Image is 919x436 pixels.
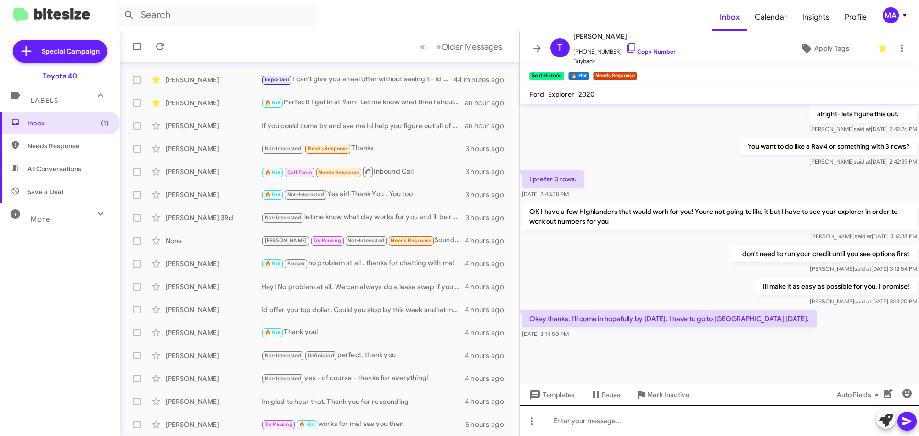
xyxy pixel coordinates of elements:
span: said at [854,158,871,165]
span: Explorer [548,90,574,99]
small: 🔥 Hot [568,72,589,80]
span: Not-Interested [265,214,302,221]
span: Buyback [573,56,676,66]
div: I can't give you a real offer without seeing it- Id put it in writing for you as well [261,74,454,85]
span: Not-Interested [265,375,302,381]
a: Special Campaign [13,40,107,63]
span: Unfinished [308,352,334,358]
span: 🔥 Hot [265,191,281,198]
span: Ford [529,90,544,99]
span: [PERSON_NAME] [265,237,307,244]
div: Thanks [261,143,465,154]
span: Auto Fields [837,386,883,403]
div: Inbound Call [261,166,465,178]
span: [PERSON_NAME] [DATE] 3:12:54 PM [810,265,917,272]
span: Mark Inactive [647,386,689,403]
span: said at [854,265,871,272]
span: Not-Interested [287,191,324,198]
span: (1) [101,118,109,128]
button: Apply Tags [775,40,873,57]
div: [PERSON_NAME] 3Rd [166,213,261,223]
input: Search [116,4,317,27]
div: Sounds good!! Thank you!! [261,235,465,246]
p: alright- lets figure this out. [809,105,917,123]
span: 🔥 Hot [265,100,281,106]
div: [PERSON_NAME] [166,328,261,337]
p: I prefer 3 rows. [522,170,584,188]
p: I don't need to run your credit until you see options first [731,245,917,262]
div: [PERSON_NAME] [166,75,261,85]
button: Mark Inactive [628,386,697,403]
span: 🔥 Hot [265,329,281,335]
span: said at [854,298,871,305]
div: 44 minutes ago [454,75,512,85]
div: let me know what day works for you and ill be ready for you [261,212,465,223]
span: 🔥 Hot [265,169,281,176]
span: Special Campaign [42,46,100,56]
span: Not-Interested [265,145,302,152]
span: said at [855,233,872,240]
button: Previous [414,37,431,56]
p: Okay thanks. I'll come in hopefully by [DATE]. I have to go to [GEOGRAPHIC_DATA] [DATE]. [522,310,817,327]
a: Copy Number [626,48,676,55]
button: Templates [520,386,583,403]
button: Auto Fields [829,386,890,403]
div: Im glad to hear that. Thank you for responding [261,397,465,406]
span: Needs Response [318,169,359,176]
span: [PERSON_NAME] [DATE] 2:42:39 PM [809,158,917,165]
span: Try Pausing [314,237,341,244]
span: Try Pausing [265,421,292,427]
span: Save a Deal [27,187,63,197]
div: None [166,236,261,246]
span: Needs Response [308,145,348,152]
span: Not-Interested [265,352,302,358]
button: Pause [583,386,628,403]
a: Calendar [747,3,795,31]
div: 3 hours ago [465,167,512,177]
div: 4 hours ago [465,397,512,406]
div: Yes sir! Thank You . You too [261,189,465,200]
div: 3 hours ago [465,144,512,154]
span: T [557,40,563,56]
div: yes - of course - thanks for everything! [261,373,465,384]
div: 4 hours ago [465,259,512,268]
span: Needs Response [27,141,109,151]
span: Important [265,77,290,83]
span: 🔥 Hot [299,421,315,427]
span: 2020 [578,90,594,99]
div: 3 hours ago [465,213,512,223]
div: [PERSON_NAME] [166,420,261,429]
small: Sold Historic [529,72,564,80]
div: Thank you! [261,327,465,338]
div: 4 hours ago [465,282,512,291]
a: Insights [795,3,837,31]
span: [PHONE_NUMBER] [573,42,676,56]
span: 🔥 Hot [265,260,281,267]
small: Needs Response [593,72,637,80]
div: Hey! No problem at all. We can always do a lease swap if you wanted to change anything on your le... [261,282,465,291]
div: [PERSON_NAME] [166,121,261,131]
span: [PERSON_NAME] [DATE] 3:12:38 PM [810,233,917,240]
span: said at [854,125,871,133]
span: Templates [527,386,575,403]
span: Not-Interested [347,237,384,244]
div: works for me! see you then [261,419,465,430]
div: If you could come by and see me Id help you figure out all of your options [261,121,465,131]
div: no problem at all . thanks for chatting with me! [261,258,465,269]
div: Perfect! I get in at 9am- Let me know what time I should plan on seeing you [261,97,465,108]
div: Id offer you top dollar. Could you stop by this week and let me take a look at the camry? [261,305,465,314]
span: [PERSON_NAME] [DATE] 2:42:26 PM [809,125,917,133]
div: Toyota 40 [43,71,77,81]
span: Apply Tags [814,40,849,57]
div: [PERSON_NAME] [166,190,261,200]
span: Call Them [287,169,312,176]
span: Older Messages [441,42,502,52]
div: [PERSON_NAME] [166,167,261,177]
span: Labels [31,96,58,105]
nav: Page navigation example [415,37,508,56]
a: Profile [837,3,874,31]
div: 5 hours ago [465,420,512,429]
